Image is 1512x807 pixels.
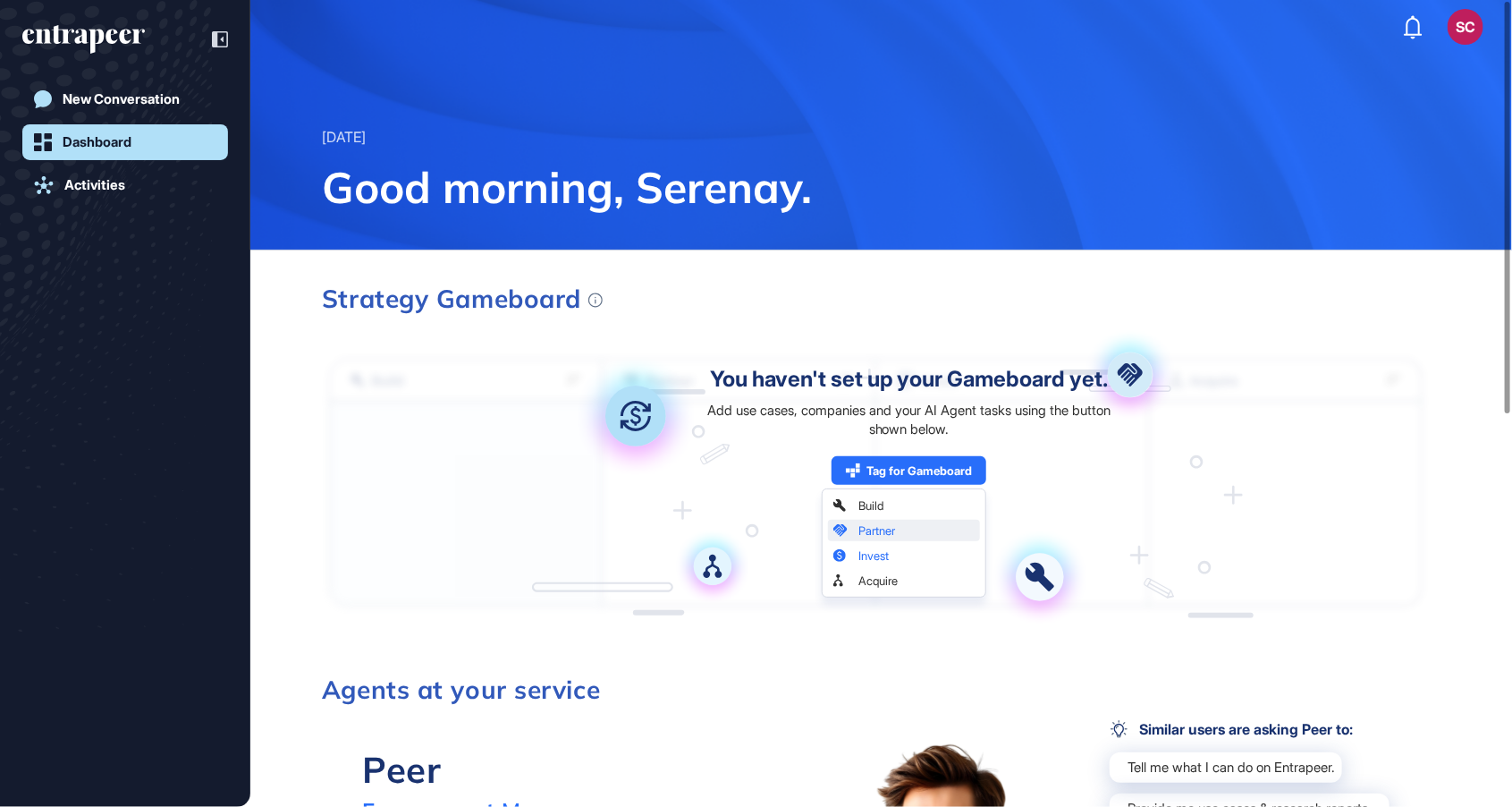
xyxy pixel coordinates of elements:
[577,357,695,475] img: invest.bd05944b.svg
[362,747,596,792] div: Peer
[63,91,180,107] div: New Conversation
[676,530,749,603] img: acquire.a709dd9a.svg
[710,369,1109,390] div: You haven't set up your Gameboard yet.
[22,81,228,117] a: New Conversation
[63,134,131,150] div: Dashboard
[322,286,603,311] div: Strategy Gameboard
[698,401,1119,438] div: Add use cases, companies and your AI Agent tasks using the button shown below.
[64,177,125,193] div: Activities
[22,25,145,54] div: entrapeer-logo
[1448,9,1483,45] button: SC
[322,160,1440,214] span: Good morning, Serenay.
[22,124,228,160] a: Dashboard
[322,677,1430,702] h3: Agents at your service
[1110,752,1342,783] div: Tell me what I can do on Entrapeer.
[1085,330,1175,420] img: partner.aac698ea.svg
[22,167,228,203] a: Activities
[322,126,366,149] div: [DATE]
[1110,720,1353,738] div: Similar users are asking Peer to:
